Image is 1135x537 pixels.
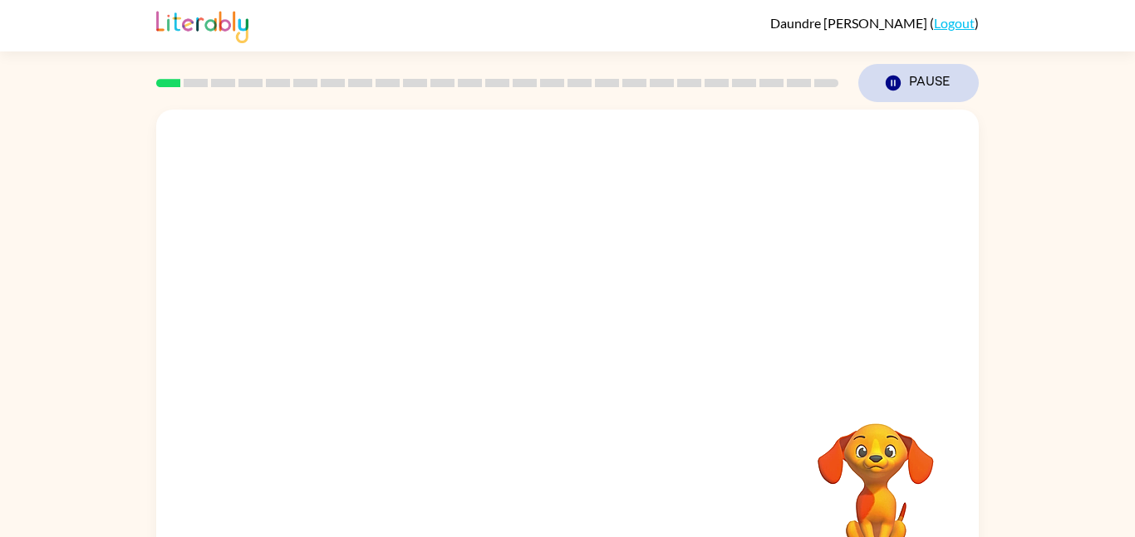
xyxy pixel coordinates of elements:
[770,15,930,31] span: Daundre [PERSON_NAME]
[858,64,979,102] button: Pause
[770,15,979,31] div: ( )
[934,15,975,31] a: Logout
[156,7,248,43] img: Literably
